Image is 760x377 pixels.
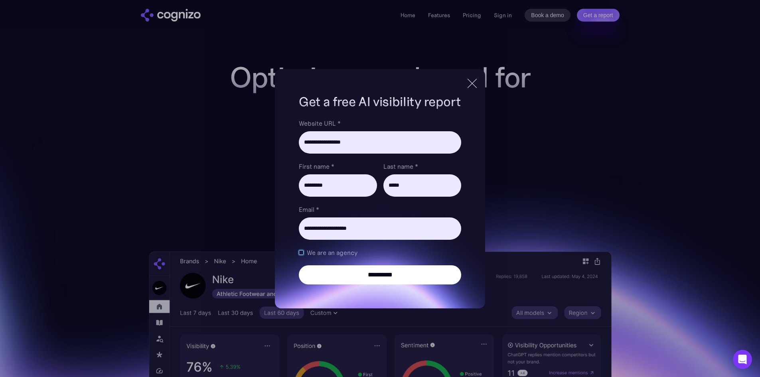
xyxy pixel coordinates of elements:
span: We are an agency [307,248,357,257]
label: Last name * [383,162,461,171]
label: Email * [299,205,461,214]
div: Open Intercom Messenger [733,350,752,369]
label: Website URL * [299,118,461,128]
label: First name * [299,162,377,171]
h1: Get a free AI visibility report [299,93,461,111]
form: Brand Report Form [299,118,461,284]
